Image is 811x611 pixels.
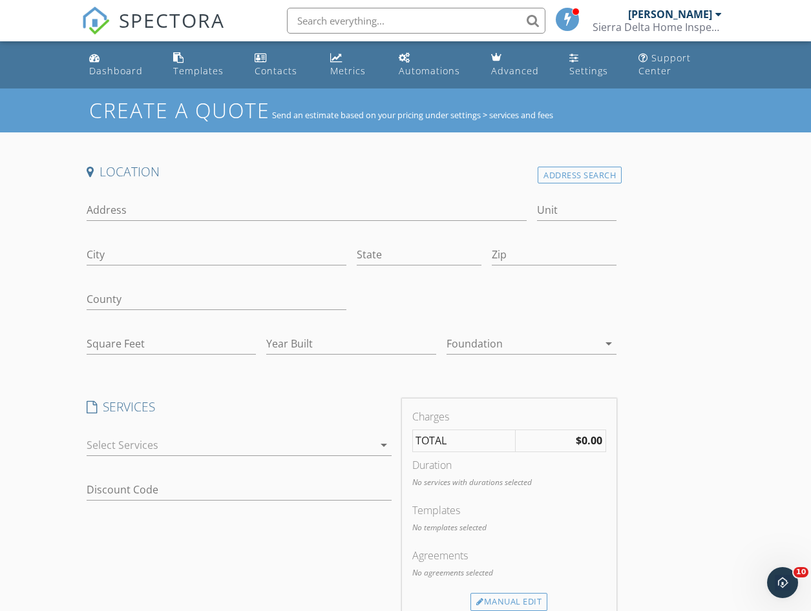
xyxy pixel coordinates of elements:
span: 10 [794,567,808,577]
div: Templates [412,502,607,518]
i: arrow_drop_down [376,437,392,453]
a: Advanced [486,47,554,83]
div: Address Search [538,167,622,184]
div: Contacts [255,65,297,77]
a: Support Center [633,47,727,83]
strong: $0.00 [576,433,602,448]
div: Support Center [638,52,691,77]
a: Dashboard [84,47,158,83]
span: Send an estimate based on your pricing under settings > services and fees [272,109,553,121]
h4: Location [87,163,617,180]
p: No agreements selected [412,567,607,579]
i: arrow_drop_down [601,336,616,351]
a: Metrics [325,47,383,83]
div: Dashboard [89,65,143,77]
p: No services with durations selected [412,477,607,488]
div: Charges [412,409,607,424]
a: Automations (Basic) [394,47,476,83]
div: Settings [569,65,608,77]
a: Settings [564,47,623,83]
div: Templates [173,65,224,77]
div: Metrics [330,65,366,77]
iframe: Intercom live chat [767,567,798,598]
div: Advanced [491,65,539,77]
a: Templates [168,47,239,83]
input: Search everything... [287,8,545,34]
span: SPECTORA [119,6,225,34]
input: Discount Code [87,479,392,501]
div: Sierra Delta Home Inspections LLC [593,21,722,34]
div: Manual Edit [470,593,547,611]
a: SPECTORA [81,17,225,45]
h4: SERVICES [87,399,392,415]
div: [PERSON_NAME] [628,8,712,21]
td: TOTAL [412,430,515,452]
div: Agreements [412,548,607,563]
a: Contacts [249,47,315,83]
div: Automations [399,65,460,77]
p: No templates selected [412,522,607,533]
div: Duration [412,457,607,473]
h1: Create a Quote [89,96,270,124]
img: The Best Home Inspection Software - Spectora [81,6,110,35]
